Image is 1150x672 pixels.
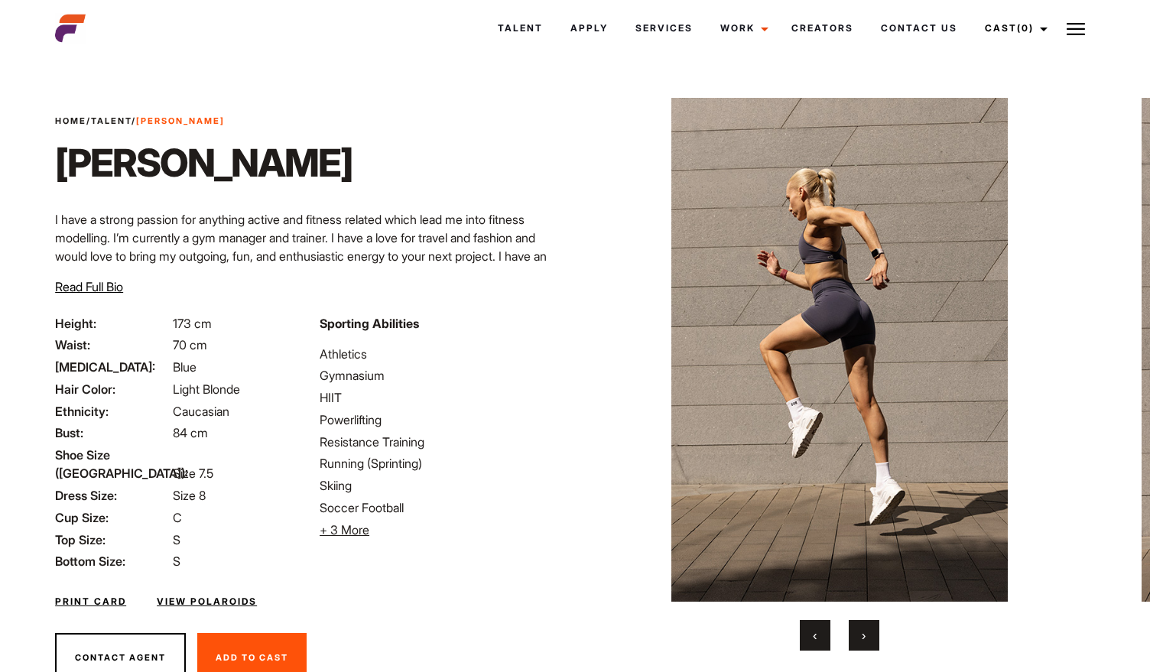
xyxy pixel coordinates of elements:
a: Work [707,8,778,49]
span: Shoe Size ([GEOGRAPHIC_DATA]): [55,446,170,482]
span: Hair Color: [55,380,170,398]
span: Height: [55,314,170,333]
img: Katherine17 1 [612,98,1067,602]
span: Cup Size: [55,508,170,527]
a: Talent [484,8,557,49]
p: I have a strong passion for anything active and fitness related which lead me into fitness modell... [55,210,566,302]
span: Light Blonde [173,381,240,397]
span: Ethnicity: [55,402,170,420]
li: HIIT [320,388,566,407]
a: Apply [557,8,622,49]
span: [MEDICAL_DATA]: [55,358,170,376]
span: S [173,532,180,547]
span: Dress Size: [55,486,170,505]
span: / / [55,115,225,128]
span: Size 8 [173,488,206,503]
span: Size 7.5 [173,466,213,481]
span: 173 cm [173,316,212,331]
li: Soccer Football [320,498,566,517]
span: Bottom Size: [55,552,170,570]
span: (0) [1017,22,1034,34]
span: C [173,510,182,525]
img: cropped-aefm-brand-fav-22-square.png [55,13,86,44]
span: Caucasian [173,404,229,419]
span: Next [862,628,866,643]
a: View Polaroids [157,595,257,609]
li: Powerlifting [320,411,566,429]
a: Print Card [55,595,126,609]
h1: [PERSON_NAME] [55,140,352,186]
span: Waist: [55,336,170,354]
a: Talent [91,115,132,126]
button: Read Full Bio [55,278,123,296]
a: Services [622,8,707,49]
li: Skiing [320,476,566,495]
li: Athletics [320,345,566,363]
strong: Sporting Abilities [320,316,419,331]
li: Running (Sprinting) [320,454,566,472]
span: Blue [173,359,197,375]
span: Add To Cast [216,652,288,663]
span: S [173,554,180,569]
a: Contact Us [867,8,971,49]
span: Read Full Bio [55,279,123,294]
li: Gymnasium [320,366,566,385]
img: Burger icon [1067,20,1085,38]
a: Creators [778,8,867,49]
span: 84 cm [173,425,208,440]
span: Top Size: [55,531,170,549]
strong: [PERSON_NAME] [136,115,225,126]
a: Home [55,115,86,126]
a: Cast(0) [971,8,1057,49]
span: + 3 More [320,522,369,537]
span: Bust: [55,424,170,442]
span: 70 cm [173,337,207,352]
li: Resistance Training [320,433,566,451]
span: Previous [813,628,817,643]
